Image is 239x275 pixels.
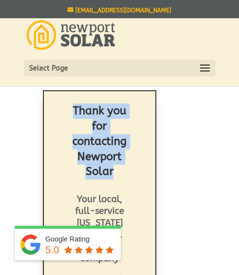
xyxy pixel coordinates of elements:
[45,234,116,244] div: Google Rating
[45,244,59,255] span: 5.0
[75,194,124,264] strong: Your local, full-service [US_STATE] residential solar company
[68,7,171,14] a: [EMAIL_ADDRESS][DOMAIN_NAME]
[27,20,115,50] img: Newport Solar | Solar Energy Optimized.
[29,63,68,74] span: Select Page
[72,104,127,178] strong: Thank you for contacting Newport Solar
